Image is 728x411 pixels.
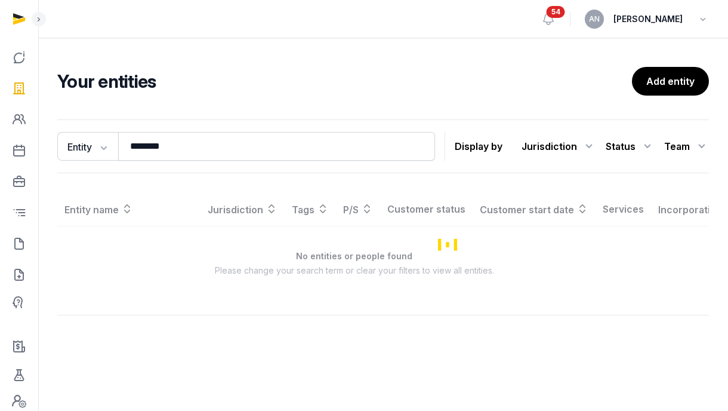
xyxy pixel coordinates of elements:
h2: Your entities [57,70,632,92]
a: Add entity [632,67,709,96]
span: [PERSON_NAME] [613,12,683,26]
p: Display by [455,137,502,156]
button: AN [585,10,604,29]
button: Entity [57,132,118,161]
span: AN [589,16,600,23]
div: Jurisdiction [522,137,596,156]
div: Status [606,137,655,156]
div: Team [664,137,709,156]
span: 54 [547,6,565,18]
